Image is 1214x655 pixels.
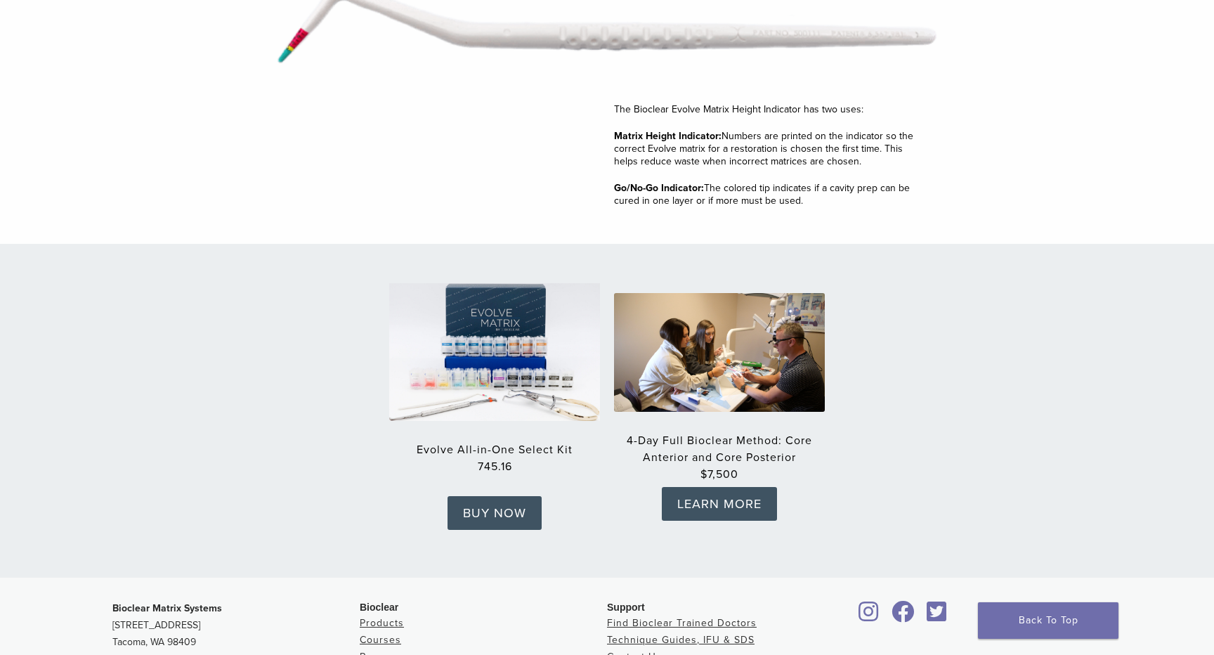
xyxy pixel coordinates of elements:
[614,182,937,207] p: The colored tip indicates if a cavity prep can be cured in one layer or if more must be used.
[360,617,404,629] a: Products
[614,103,937,116] p: The Bioclear Evolve Matrix Height Indicator has two uses:
[360,602,398,613] span: Bioclear
[614,434,825,483] a: 4-Day Full Bioclear Method: Core Anterior and Core Posterior$7,500
[389,443,600,475] a: Evolve All-in-One Select Kit745.16
[389,458,600,475] strong: 745.16
[448,496,542,530] a: BUY NOW
[854,609,884,623] a: Bioclear
[614,182,704,194] strong: Go/No-Go Indicator:
[887,609,919,623] a: Bioclear
[360,634,401,646] a: Courses
[614,130,937,169] p: Numbers are printed on the indicator so the correct Evolve matrix for a restoration is chosen the...
[607,617,757,629] a: Find Bioclear Trained Doctors
[112,602,222,614] strong: Bioclear Matrix Systems
[614,130,722,142] strong: Matrix Height Indicator:
[978,602,1118,639] a: Back To Top
[922,609,951,623] a: Bioclear
[614,466,825,483] strong: $7,500
[607,634,755,646] a: Technique Guides, IFU & SDS
[662,487,777,521] a: LEARN MORE
[607,602,645,613] span: Support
